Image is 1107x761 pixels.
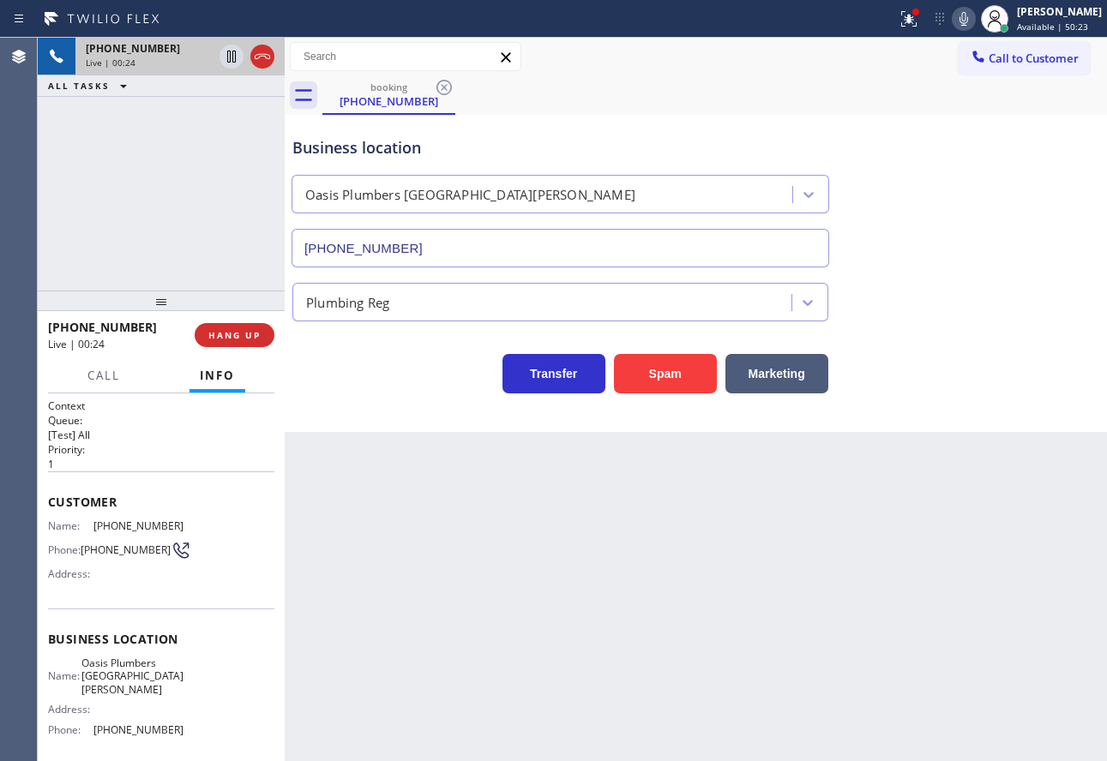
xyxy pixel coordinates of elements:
[48,442,274,457] h2: Priority:
[48,413,274,428] h2: Queue:
[38,75,144,96] button: ALL TASKS
[292,229,829,267] input: Phone Number
[86,41,180,56] span: [PHONE_NUMBER]
[1017,21,1088,33] span: Available | 50:23
[190,359,245,392] button: Info
[48,703,95,716] span: Address:
[48,319,157,335] span: [PHONE_NUMBER]
[48,519,93,532] span: Name:
[1017,4,1102,19] div: [PERSON_NAME]
[48,723,93,736] span: Phone:
[291,43,520,70] input: Search
[48,80,110,92] span: ALL TASKS
[48,457,274,471] p: 1
[48,669,81,682] span: Name:
[195,323,274,347] button: HANG UP
[86,57,135,69] span: Live | 00:24
[48,543,81,556] span: Phone:
[502,354,605,393] button: Transfer
[48,428,274,442] p: [Test] All
[48,337,105,351] span: Live | 00:24
[93,723,183,736] span: [PHONE_NUMBER]
[725,354,828,393] button: Marketing
[77,359,130,392] button: Call
[305,185,635,205] div: Oasis Plumbers [GEOGRAPHIC_DATA][PERSON_NAME]
[306,292,389,312] div: Plumbing Reg
[87,368,120,383] span: Call
[220,45,244,69] button: Hold Customer
[48,567,95,580] span: Address:
[250,45,274,69] button: Hang up
[200,368,235,383] span: Info
[48,631,274,647] span: Business location
[48,398,274,413] h1: Context
[324,76,454,113] div: (718) 913-0266
[81,656,183,696] span: Oasis Plumbers [GEOGRAPHIC_DATA][PERSON_NAME]
[989,51,1079,66] span: Call to Customer
[324,93,454,109] div: [PHONE_NUMBER]
[952,7,976,31] button: Mute
[324,81,454,93] div: booking
[48,494,274,510] span: Customer
[292,136,828,159] div: Business location
[93,519,183,532] span: [PHONE_NUMBER]
[208,329,261,341] span: HANG UP
[959,42,1090,75] button: Call to Customer
[81,543,171,556] span: [PHONE_NUMBER]
[614,354,717,393] button: Spam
